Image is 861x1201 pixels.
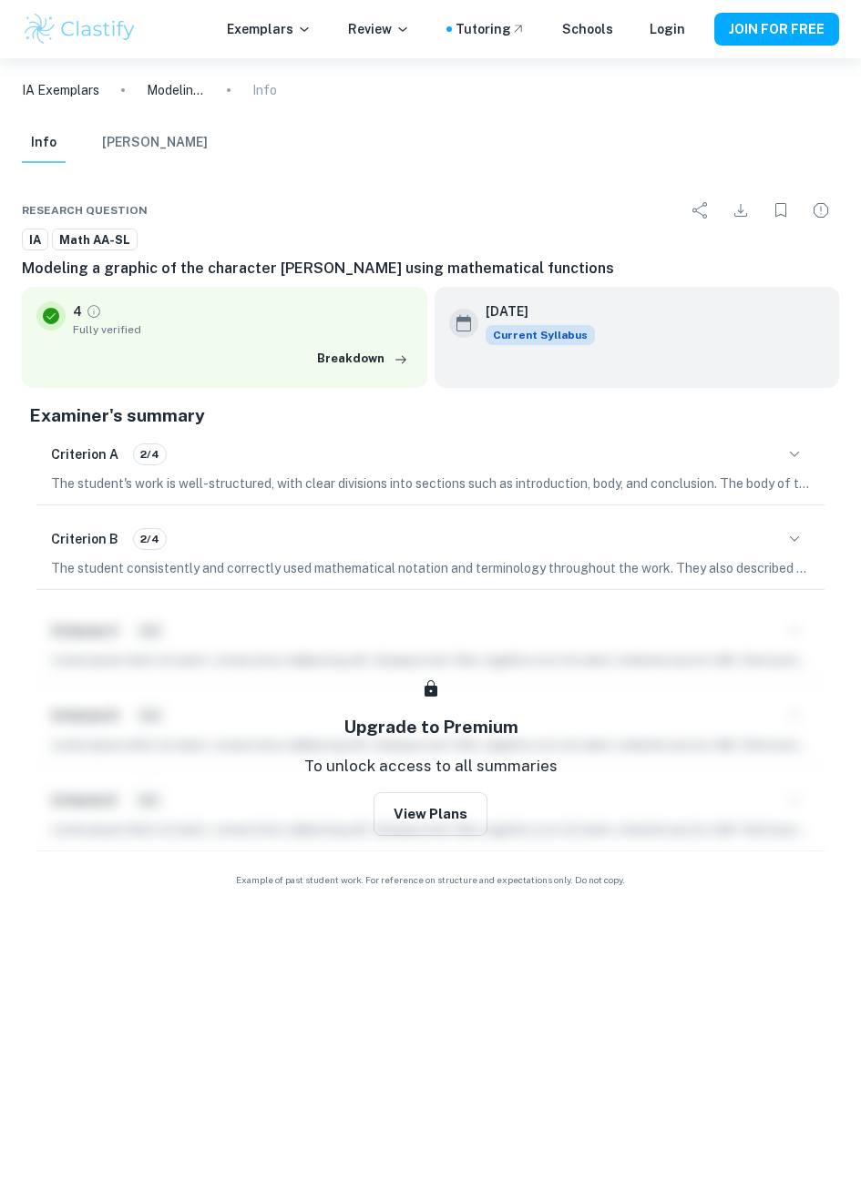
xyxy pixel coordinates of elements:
p: Info [252,80,277,100]
a: Schools [562,19,613,39]
h6: Modeling a graphic of the character [PERSON_NAME] using mathematical functions [22,258,839,280]
span: Math AA-SL [53,231,137,249]
p: The student's work is well-structured, with clear divisions into sections such as introduction, b... [51,473,810,494]
a: Math AA-SL [52,229,138,251]
div: Bookmark [763,192,799,229]
a: Login [650,19,685,39]
span: Fully verified [73,321,413,338]
h6: Criterion B [51,529,118,549]
a: Tutoring [456,19,526,39]
div: Download [723,192,759,229]
img: Clastify logo [22,11,138,47]
a: IA Exemplars [22,80,99,100]
a: Grade fully verified [86,303,102,320]
h6: [DATE] [486,301,580,321]
div: Share [682,192,719,229]
button: Info [22,123,66,163]
button: View Plans [374,792,487,836]
p: 4 [73,301,82,321]
p: Review [348,19,410,39]
p: Exemplars [227,19,312,39]
span: Current Syllabus [486,325,595,345]
p: Modeling a graphic of the character [PERSON_NAME] using mathematical functions [147,80,205,100]
span: IA [23,231,47,249]
a: IA [22,229,48,251]
button: [PERSON_NAME] [102,123,208,163]
p: The student consistently and correctly used mathematical notation and terminology throughout the ... [51,558,810,578]
span: Example of past student work. For reference on structure and expectations only. Do not copy. [22,873,839,887]
span: 2/4 [134,531,166,547]
p: To unlock access to all summaries [304,755,558,779]
button: JOIN FOR FREE [714,13,839,46]
h5: Upgrade to Premium [343,714,518,740]
div: Report issue [803,192,839,229]
h5: Examiner's summary [29,402,832,429]
div: This exemplar is based on the current syllabus. Feel free to refer to it for inspiration/ideas wh... [486,325,595,345]
span: 2/4 [134,446,166,463]
span: Research question [22,202,148,219]
button: Breakdown [313,345,413,372]
h6: Criterion A [51,444,118,464]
